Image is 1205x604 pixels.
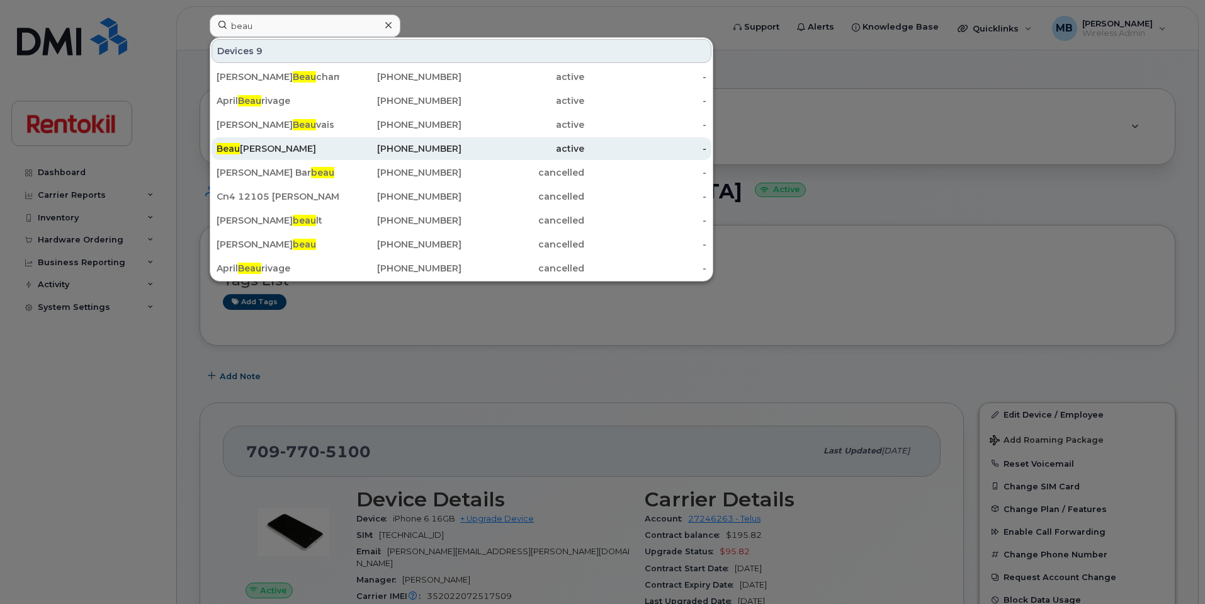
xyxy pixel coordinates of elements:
div: - [584,166,707,179]
a: [PERSON_NAME] Barbeau[PHONE_NUMBER]cancelled- [212,161,711,184]
div: [PHONE_NUMBER] [339,118,462,131]
div: [PHONE_NUMBER] [339,262,462,275]
div: [PERSON_NAME] [217,142,339,155]
div: [PHONE_NUMBER] [339,94,462,107]
div: Cn4 12105 [PERSON_NAME] [217,190,339,203]
span: Beau [238,95,261,106]
div: active [461,118,584,131]
div: - [584,214,707,227]
div: cancelled [461,262,584,275]
div: [PERSON_NAME] lt [217,214,339,227]
div: cancelled [461,238,584,251]
span: Beau [293,119,316,130]
a: [PERSON_NAME]Beauchamp[PHONE_NUMBER]active- [212,66,711,88]
a: [PERSON_NAME]beault[PHONE_NUMBER]cancelled- [212,209,711,232]
div: cancelled [461,190,584,203]
span: Beau [217,143,240,154]
div: [PERSON_NAME] vais [217,118,339,131]
div: - [584,238,707,251]
div: - [584,94,707,107]
div: [PERSON_NAME] Bar [217,166,339,179]
div: [PHONE_NUMBER] [339,214,462,227]
span: Beau [238,263,261,274]
div: [PERSON_NAME] [217,238,339,251]
div: cancelled [461,214,584,227]
div: active [461,142,584,155]
span: 9 [256,45,263,57]
a: AprilBeaurivage[PHONE_NUMBER]cancelled- [212,257,711,280]
div: [PHONE_NUMBER] [339,190,462,203]
span: beau [311,167,334,178]
div: [PERSON_NAME] champ [217,71,339,83]
div: [PHONE_NUMBER] [339,166,462,179]
span: beau [293,215,316,226]
div: - [584,142,707,155]
span: beau [293,239,316,250]
div: - [584,71,707,83]
div: April rivage [217,262,339,275]
div: cancelled [461,166,584,179]
a: [PERSON_NAME]Beauvais[PHONE_NUMBER]active- [212,113,711,136]
div: April rivage [217,94,339,107]
div: - [584,118,707,131]
div: [PHONE_NUMBER] [339,142,462,155]
a: [PERSON_NAME]beau[PHONE_NUMBER]cancelled- [212,233,711,256]
div: [PHONE_NUMBER] [339,71,462,83]
a: AprilBeaurivage[PHONE_NUMBER]active- [212,89,711,112]
a: Cn4 12105 [PERSON_NAME][PHONE_NUMBER]cancelled- [212,185,711,208]
div: [PHONE_NUMBER] [339,238,462,251]
div: active [461,71,584,83]
div: Devices [212,39,711,63]
div: active [461,94,584,107]
div: - [584,190,707,203]
div: - [584,262,707,275]
a: Beau[PERSON_NAME][PHONE_NUMBER]active- [212,137,711,160]
span: Beau [293,71,316,83]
